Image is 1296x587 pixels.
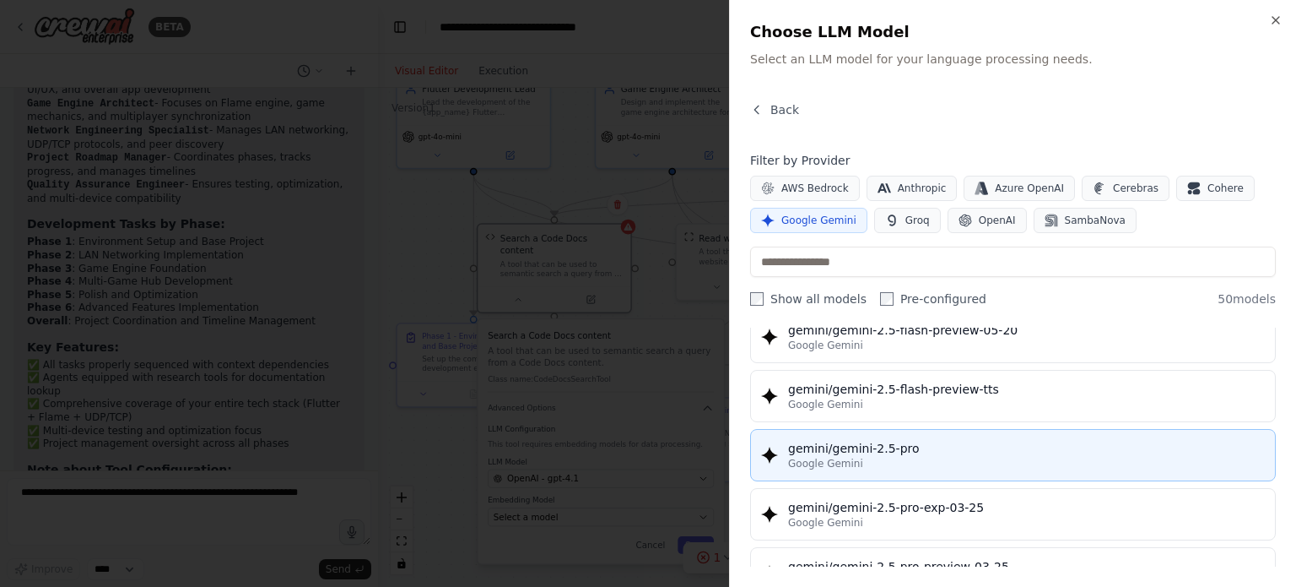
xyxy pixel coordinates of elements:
[750,292,764,306] input: Show all models
[750,291,867,307] label: Show all models
[788,398,863,411] span: Google Gemini
[905,214,930,227] span: Groq
[770,101,799,118] span: Back
[979,214,1016,227] span: OpenAI
[788,457,863,470] span: Google Gemini
[898,182,947,195] span: Anthropic
[788,558,1265,575] div: gemini/gemini-2.5-pro-preview-03-25
[1207,182,1244,195] span: Cohere
[788,499,1265,516] div: gemini/gemini-2.5-pro-exp-03-25
[750,311,1276,363] button: gemini/gemini-2.5-flash-preview-05-20Google Gemini
[1218,291,1276,307] span: 50 models
[788,381,1265,398] div: gemini/gemini-2.5-flash-preview-tts
[781,214,856,227] span: Google Gemini
[750,101,799,118] button: Back
[750,152,1276,169] h4: Filter by Provider
[750,429,1276,481] button: gemini/gemini-2.5-proGoogle Gemini
[788,322,1265,339] div: gemini/gemini-2.5-flash-preview-05-20
[750,370,1276,422] button: gemini/gemini-2.5-flash-preview-ttsGoogle Gemini
[788,440,1265,457] div: gemini/gemini-2.5-pro
[1113,182,1158,195] span: Cerebras
[995,182,1064,195] span: Azure OpenAI
[750,208,867,233] button: Google Gemini
[964,176,1075,201] button: Azure OpenAI
[788,516,863,530] span: Google Gemini
[880,292,894,306] input: Pre-configured
[750,176,860,201] button: AWS Bedrock
[1176,176,1255,201] button: Cohere
[750,20,1276,44] h2: Choose LLM Model
[1065,214,1126,227] span: SambaNova
[880,291,986,307] label: Pre-configured
[867,176,958,201] button: Anthropic
[750,488,1276,541] button: gemini/gemini-2.5-pro-exp-03-25Google Gemini
[788,339,863,352] span: Google Gemini
[874,208,941,233] button: Groq
[1034,208,1137,233] button: SambaNova
[781,182,849,195] span: AWS Bedrock
[1082,176,1169,201] button: Cerebras
[948,208,1027,233] button: OpenAI
[750,51,1276,68] p: Select an LLM model for your language processing needs.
